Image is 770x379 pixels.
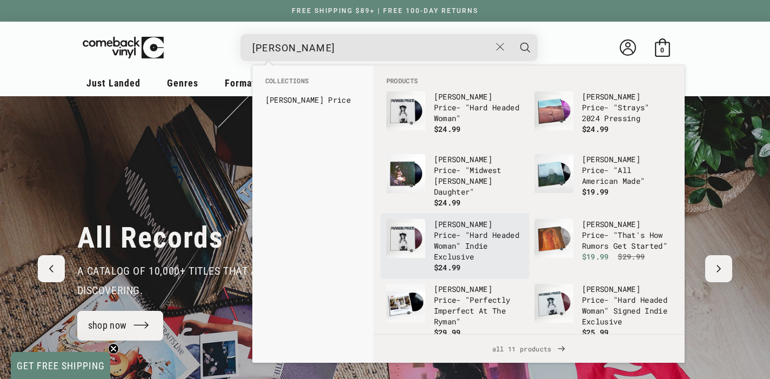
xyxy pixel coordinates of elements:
[434,284,524,327] p: - "Perfectly Imperfect At The Ryman"
[582,284,672,327] p: - "Hard Headed Woman" Signed Indie Exclusive
[77,264,328,297] span: a catalog of 10,000+ Titles that are all worth discovering.
[38,255,65,282] button: Previous slide
[252,65,373,114] div: Collections
[534,91,672,143] a: Margo Price - "Strays" 2024 Pressing [PERSON_NAME] Price- "Strays" 2024 Pressing $24.99
[434,262,461,272] span: $24.99
[534,219,672,271] a: Margo Price - "That's How Rumors Get Started" [PERSON_NAME] Price- "That's How Rumors Get Started...
[582,154,640,164] b: [PERSON_NAME]
[434,219,492,229] b: [PERSON_NAME]
[582,91,672,124] p: - "Strays" 2024 Pressing
[434,124,461,134] span: $24.99
[529,86,677,149] li: products: Margo Price - "Strays" 2024 Pressing
[582,165,605,175] b: Price
[11,352,110,379] div: GET FREE SHIPPINGClose teaser
[281,7,489,15] a: FREE SHIPPING $89+ | FREE 100-DAY RETURNS
[386,154,425,193] img: Margo Price - "Midwest Farmer's Daughter"
[77,220,224,256] h2: All Records
[386,219,425,258] img: Margo Price - "Hard Headed Woman" Indie Exclusive
[582,251,609,262] span: $19.99
[434,91,492,102] b: [PERSON_NAME]
[386,154,524,208] a: Margo Price - "Midwest Farmer's Daughter" [PERSON_NAME] Price- "Midwest [PERSON_NAME] Daughter" $...
[534,154,672,206] a: Margo Price - "All American Made" [PERSON_NAME] Price- "All American Made" $19.99
[434,327,461,337] span: $29.99
[434,230,457,240] b: Price
[386,91,524,143] a: Margo Price - "Hard Headed Woman" [PERSON_NAME] Price- "Hard Headed Woman" $24.99
[434,91,524,124] p: - "Hard Headed Woman"
[381,278,529,343] li: products: Margo Price - "Perfectly Imperfect At The Ryman"
[582,230,605,240] b: Price
[582,187,609,197] span: $19.99
[582,284,640,294] b: [PERSON_NAME]
[582,219,672,251] p: - "That's How Rumors Get Started"
[386,284,524,338] a: Margo Price - "Perfectly Imperfect At The Ryman" [PERSON_NAME] Price- "Perfectly Imperfect At The...
[582,124,609,134] span: $24.99
[386,284,425,323] img: Margo Price - "Perfectly Imperfect At The Ryman"
[529,149,677,211] li: products: Margo Price - "All American Made"
[660,46,664,54] span: 0
[534,154,573,193] img: Margo Price - "All American Made"
[434,197,461,208] span: $24.99
[328,95,351,105] b: Price
[386,91,425,130] img: Margo Price - "Hard Headed Woman"
[77,311,164,341] a: shop now
[582,295,605,305] b: Price
[381,76,677,86] li: Products
[265,95,360,105] a: [PERSON_NAME] Price
[490,35,510,59] button: Close
[434,102,457,112] b: Price
[512,34,539,61] button: Search
[86,77,140,89] span: Just Landed
[381,149,529,214] li: products: Margo Price - "Midwest Farmer's Daughter"
[582,102,605,112] b: Price
[381,214,529,278] li: products: Margo Price - "Hard Headed Woman" Indie Exclusive
[373,65,685,334] div: Products
[434,154,492,164] b: [PERSON_NAME]
[434,154,524,197] p: - "Midwest [PERSON_NAME] Daughter"
[434,284,492,294] b: [PERSON_NAME]
[373,335,685,363] a: all 11 products
[240,34,538,61] div: Search
[17,360,105,371] span: GET FREE SHIPPING
[529,214,677,276] li: products: Margo Price - "That's How Rumors Get Started"
[582,327,609,337] span: $25.99
[265,95,324,105] b: [PERSON_NAME]
[618,251,645,262] s: $29.99
[225,77,260,89] span: Formats
[582,91,640,102] b: [PERSON_NAME]
[534,91,573,130] img: Margo Price - "Strays" 2024 Pressing
[529,278,677,343] li: products: Margo Price - "Hard Headed Woman" Signed Indie Exclusive
[386,219,524,273] a: Margo Price - "Hard Headed Woman" Indie Exclusive [PERSON_NAME] Price- "Hard Headed Woman" Indie ...
[534,284,672,338] a: Margo Price - "Hard Headed Woman" Signed Indie Exclusive [PERSON_NAME] Price- "Hard Headed Woman"...
[434,165,457,175] b: Price
[582,219,640,229] b: [PERSON_NAME]
[434,219,524,262] p: - "Hard Headed Woman" Indie Exclusive
[167,77,198,89] span: Genres
[260,91,366,109] li: collections: Margo Price
[252,37,491,59] input: When autocomplete results are available use up and down arrows to review and enter to select
[373,334,685,363] div: View All
[534,219,573,258] img: Margo Price - "That's How Rumors Get Started"
[260,76,366,91] li: Collections
[434,295,457,305] b: Price
[534,284,573,323] img: Margo Price - "Hard Headed Woman" Signed Indie Exclusive
[108,343,119,354] button: Close teaser
[381,86,529,149] li: products: Margo Price - "Hard Headed Woman"
[582,154,672,187] p: - "All American Made"
[382,335,676,363] span: all 11 products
